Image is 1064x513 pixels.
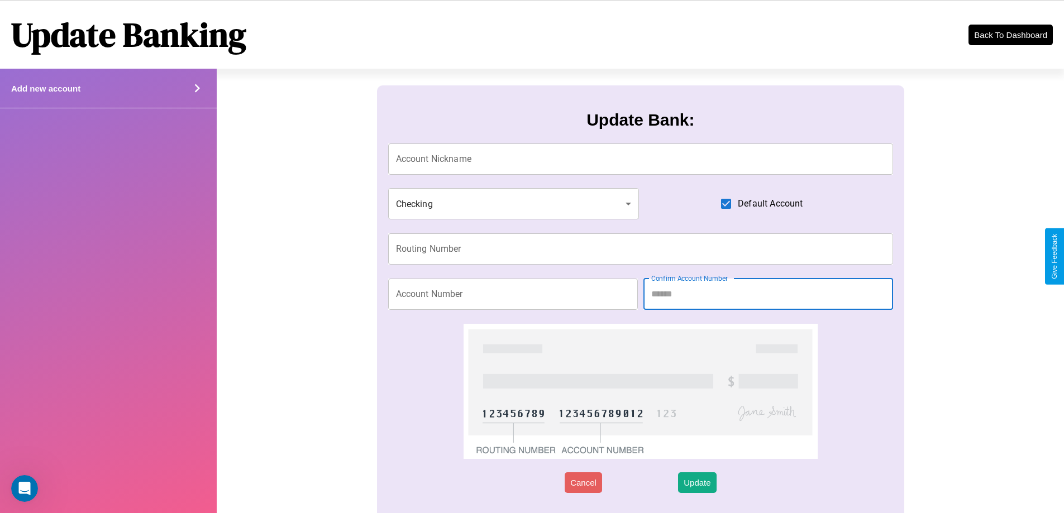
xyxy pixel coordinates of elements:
[565,472,602,493] button: Cancel
[651,274,728,283] label: Confirm Account Number
[11,84,80,93] h4: Add new account
[464,324,817,459] img: check
[586,111,694,130] h3: Update Bank:
[968,25,1053,45] button: Back To Dashboard
[11,12,246,57] h1: Update Banking
[11,475,38,502] iframe: Intercom live chat
[1051,234,1058,279] div: Give Feedback
[738,197,803,210] span: Default Account
[678,472,716,493] button: Update
[388,188,640,219] div: Checking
